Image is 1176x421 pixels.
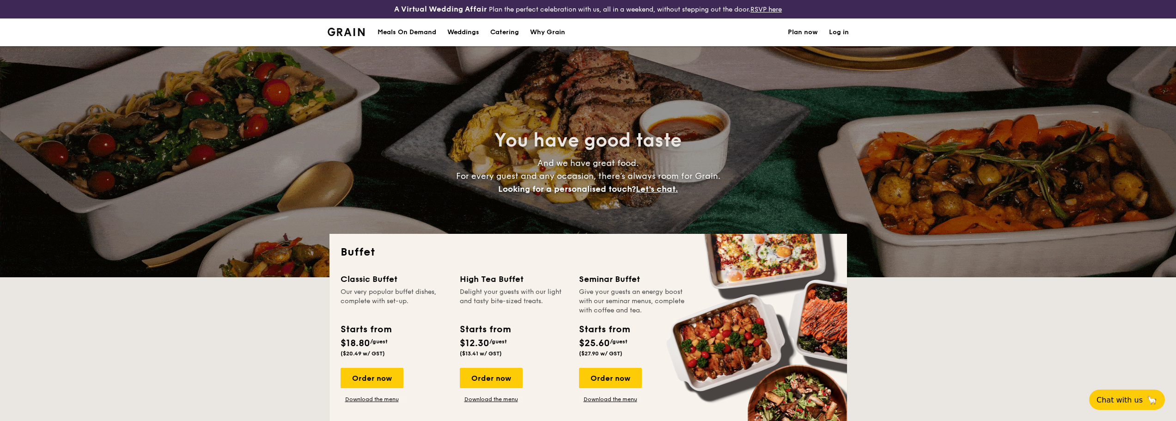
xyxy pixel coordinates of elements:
span: 🦙 [1146,395,1158,405]
button: Chat with us🦙 [1089,390,1165,410]
a: Logotype [328,28,365,36]
span: $12.30 [460,338,489,349]
a: Log in [829,18,849,46]
h1: Catering [490,18,519,46]
div: Meals On Demand [378,18,436,46]
div: Starts from [341,323,391,336]
div: Order now [341,368,403,388]
span: /guest [489,338,507,345]
div: Give your guests an energy boost with our seminar menus, complete with coffee and tea. [579,287,687,315]
span: Looking for a personalised touch? [498,184,636,194]
span: ($13.41 w/ GST) [460,350,502,357]
div: High Tea Buffet [460,273,568,286]
span: You have good taste [494,129,682,152]
div: Starts from [579,323,629,336]
a: RSVP here [750,6,782,13]
div: Plan the perfect celebration with us, all in a weekend, without stepping out the door. [322,4,854,15]
span: ($20.49 w/ GST) [341,350,385,357]
a: Why Grain [524,18,571,46]
h2: Buffet [341,245,836,260]
div: Starts from [460,323,510,336]
a: Download the menu [460,396,523,403]
span: ($27.90 w/ GST) [579,350,622,357]
span: And we have great food. For every guest and any occasion, there’s always room for Grain. [456,158,720,194]
span: $25.60 [579,338,610,349]
div: Order now [460,368,523,388]
span: Chat with us [1097,396,1143,404]
h4: A Virtual Wedding Affair [394,4,487,15]
span: Let's chat. [636,184,678,194]
div: Delight your guests with our light and tasty bite-sized treats. [460,287,568,315]
div: Classic Buffet [341,273,449,286]
div: Our very popular buffet dishes, complete with set-up. [341,287,449,315]
a: Meals On Demand [372,18,442,46]
div: Seminar Buffet [579,273,687,286]
img: Grain [328,28,365,36]
span: /guest [610,338,628,345]
a: Catering [485,18,524,46]
a: Download the menu [341,396,403,403]
a: Download the menu [579,396,642,403]
a: Weddings [442,18,485,46]
span: /guest [370,338,388,345]
div: Weddings [447,18,479,46]
div: Why Grain [530,18,565,46]
a: Plan now [788,18,818,46]
span: $18.80 [341,338,370,349]
div: Order now [579,368,642,388]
